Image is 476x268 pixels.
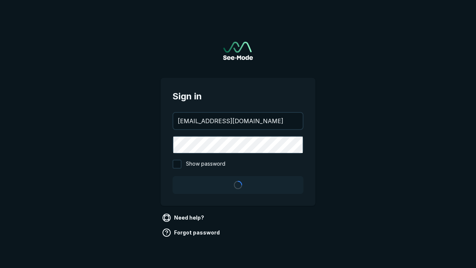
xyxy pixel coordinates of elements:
a: Forgot password [161,227,223,239]
a: Need help? [161,212,207,224]
input: your@email.com [173,113,303,129]
a: Go to sign in [223,42,253,60]
span: Show password [186,160,225,169]
img: See-Mode Logo [223,42,253,60]
span: Sign in [173,90,303,103]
